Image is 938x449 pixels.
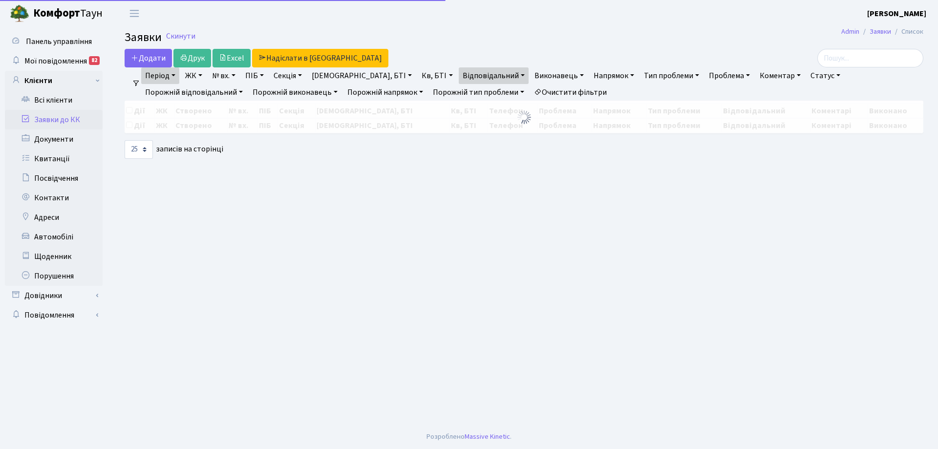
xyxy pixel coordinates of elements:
select: записів на сторінці [125,140,153,159]
b: [PERSON_NAME] [867,8,926,19]
span: Мої повідомлення [24,56,87,66]
img: Обробка... [516,109,532,125]
li: Список [891,26,923,37]
img: logo.png [10,4,29,23]
nav: breadcrumb [827,21,938,42]
div: Розроблено . [426,431,512,442]
b: Комфорт [33,5,80,21]
button: Переключити навігацію [122,5,147,21]
a: Порожній напрямок [343,84,427,101]
a: Панель управління [5,32,103,51]
a: Автомобілі [5,227,103,247]
a: Заявки [870,26,891,37]
a: Порожній відповідальний [141,84,247,101]
a: Квитанції [5,149,103,169]
a: Додати [125,49,172,67]
a: Порушення [5,266,103,286]
a: Всі клієнти [5,90,103,110]
a: Коментар [756,67,805,84]
a: Повідомлення [5,305,103,325]
a: Щоденник [5,247,103,266]
a: Скинути [166,32,195,41]
a: Клієнти [5,71,103,90]
a: Excel [213,49,251,67]
a: Очистити фільтри [530,84,611,101]
a: Виконавець [531,67,588,84]
a: Друк [173,49,211,67]
span: Панель управління [26,36,92,47]
input: Пошук... [817,49,923,67]
a: Відповідальний [459,67,529,84]
a: Порожній виконавець [249,84,341,101]
a: № вх. [208,67,239,84]
a: Admin [841,26,859,37]
a: ПІБ [241,67,268,84]
a: Проблема [705,67,754,84]
a: Документи [5,129,103,149]
a: Контакти [5,188,103,208]
label: записів на сторінці [125,140,223,159]
a: [PERSON_NAME] [867,8,926,20]
a: Мої повідомлення82 [5,51,103,71]
a: Період [141,67,179,84]
span: Таун [33,5,103,22]
a: Напрямок [590,67,638,84]
a: Статус [807,67,844,84]
a: Порожній тип проблеми [429,84,528,101]
a: Кв, БТІ [418,67,456,84]
span: Додати [131,53,166,64]
span: Заявки [125,29,162,46]
a: Massive Kinetic [465,431,510,442]
a: Посвідчення [5,169,103,188]
a: Адреси [5,208,103,227]
a: ЖК [181,67,206,84]
a: [DEMOGRAPHIC_DATA], БТІ [308,67,416,84]
a: Довідники [5,286,103,305]
a: Заявки до КК [5,110,103,129]
a: Секція [270,67,306,84]
div: 82 [89,56,100,65]
a: Надіслати в [GEOGRAPHIC_DATA] [252,49,388,67]
a: Тип проблеми [640,67,703,84]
